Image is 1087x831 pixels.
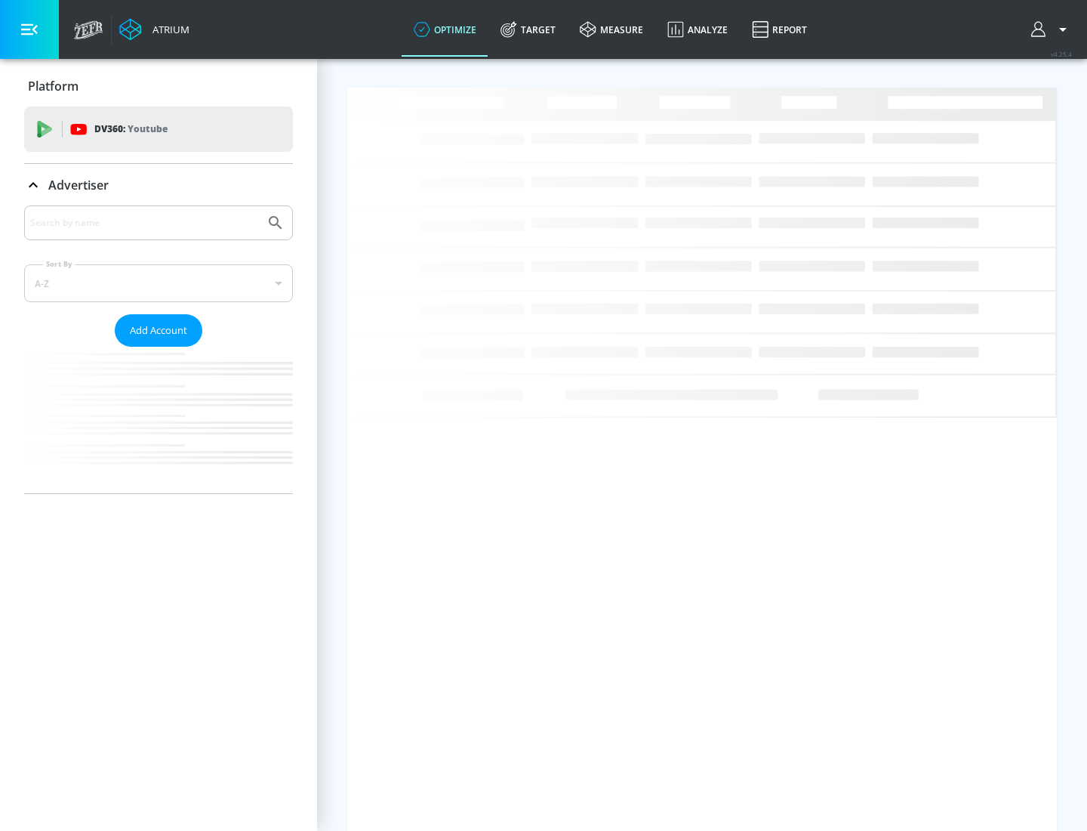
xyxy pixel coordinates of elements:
div: Advertiser [24,205,293,493]
div: DV360: Youtube [24,107,293,152]
div: A-Z [24,264,293,302]
a: Analyze [655,2,740,57]
a: optimize [402,2,488,57]
p: DV360: [94,121,168,137]
p: Advertiser [48,177,109,193]
a: Atrium [119,18,189,41]
a: Report [740,2,819,57]
nav: list of Advertiser [24,347,293,493]
input: Search by name [30,213,259,233]
div: Platform [24,65,293,107]
div: Advertiser [24,164,293,206]
a: measure [568,2,655,57]
span: v 4.25.4 [1051,50,1072,58]
a: Target [488,2,568,57]
p: Youtube [128,121,168,137]
span: Add Account [130,322,187,339]
button: Add Account [115,314,202,347]
div: Atrium [146,23,189,36]
label: Sort By [43,259,75,269]
p: Platform [28,78,79,94]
